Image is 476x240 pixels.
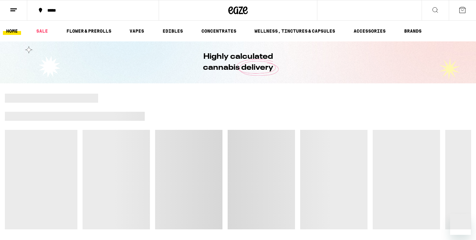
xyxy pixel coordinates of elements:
iframe: Button to launch messaging window [450,214,471,235]
a: VAPES [126,27,147,35]
h1: Highly calculated cannabis delivery [185,51,291,73]
a: WELLNESS, TINCTURES & CAPSULES [251,27,338,35]
a: ACCESSORIES [350,27,389,35]
a: EDIBLES [159,27,186,35]
a: FLOWER & PREROLLS [63,27,115,35]
a: CONCENTRATES [198,27,240,35]
a: BRANDS [401,27,425,35]
a: HOME [3,27,21,35]
a: SALE [33,27,51,35]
